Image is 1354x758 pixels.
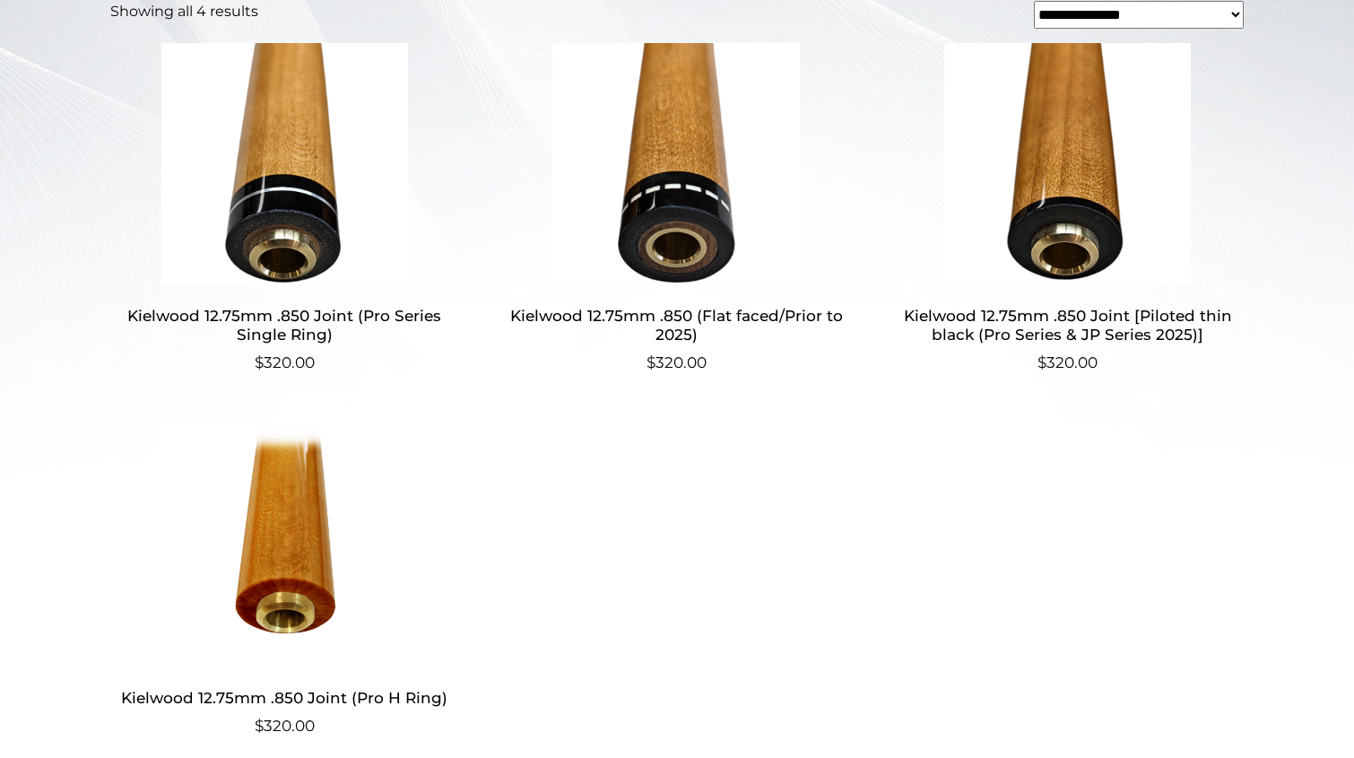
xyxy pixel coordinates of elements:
[255,717,315,735] bdi: 320.00
[502,43,851,285] img: Kielwood 12.75mm .850 (Flat faced/Prior to 2025)
[110,43,459,285] img: Kielwood 12.75mm .850 Joint (Pro Series Single Ring)
[502,43,851,374] a: Kielwood 12.75mm .850 (Flat faced/Prior to 2025) $320.00
[110,1,258,22] p: Showing all 4 results
[502,300,851,352] h2: Kielwood 12.75mm .850 (Flat faced/Prior to 2025)
[1037,353,1046,371] span: $
[110,43,459,374] a: Kielwood 12.75mm .850 Joint (Pro Series Single Ring) $320.00
[893,43,1242,285] img: Kielwood 12.75mm .850 Joint [Piloted thin black (Pro Series & JP Series 2025)]
[1034,1,1244,29] select: Shop order
[110,424,459,737] a: Kielwood 12.75mm .850 Joint (Pro H Ring) $320.00
[647,353,707,371] bdi: 320.00
[110,300,459,352] h2: Kielwood 12.75mm .850 Joint (Pro Series Single Ring)
[893,43,1242,374] a: Kielwood 12.75mm .850 Joint [Piloted thin black (Pro Series & JP Series 2025)] $320.00
[255,717,264,735] span: $
[110,424,459,667] img: Kielwood 12.75mm .850 Joint (Pro H Ring)
[255,353,315,371] bdi: 320.00
[255,353,264,371] span: $
[110,681,459,714] h2: Kielwood 12.75mm .850 Joint (Pro H Ring)
[647,353,655,371] span: $
[893,300,1242,352] h2: Kielwood 12.75mm .850 Joint [Piloted thin black (Pro Series & JP Series 2025)]
[1037,353,1098,371] bdi: 320.00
